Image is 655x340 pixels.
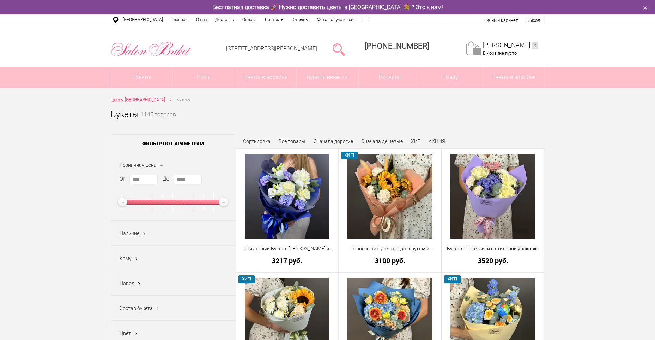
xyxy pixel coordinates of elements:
[176,97,191,102] span: Букеты
[120,175,125,183] label: От
[243,139,271,144] span: Сортировка
[361,139,403,144] a: Сначала дешевые
[420,67,482,88] span: Кому
[120,162,157,168] span: Розничная цена
[261,14,289,25] a: Контакты
[167,14,192,25] a: Главная
[241,245,334,253] a: Шикарный Букет с [PERSON_NAME] и [PERSON_NAME]
[120,305,153,311] span: Состав букета
[111,67,173,88] a: Букеты
[341,152,358,159] span: ХИТ!
[289,14,313,25] a: Отзывы
[483,67,544,88] a: Цветы в коробке
[527,18,540,23] a: Выход
[245,154,329,239] img: Шикарный Букет с Розами и Синими Диантусами
[111,135,236,152] span: Фильтр по параметрам
[120,231,139,236] span: Наличие
[313,14,358,25] a: Фото получателей
[111,108,139,121] h1: Букеты
[238,14,261,25] a: Оплата
[483,50,517,56] span: В корзине пусто
[343,257,437,264] a: 3100 руб.
[450,154,535,239] img: Букет с гортензией в стильной упаковке
[314,139,353,144] a: Сначала дорогие
[347,154,432,239] img: Солнечный букет с подсолнухом и диантусами
[444,275,461,283] span: ХИТ!
[173,67,235,88] a: Розы
[429,139,445,144] a: АКЦИЯ
[446,257,540,264] a: 3520 руб.
[343,245,437,253] a: Солнечный букет с подсолнухом и диантусами
[111,96,165,104] a: Цветы [GEOGRAPHIC_DATA]
[365,42,429,50] span: [PHONE_NUMBER]
[163,175,169,183] label: До
[120,330,131,336] span: Цвет
[532,42,538,49] ins: 0
[226,45,317,52] a: [STREET_ADDRESS][PERSON_NAME]
[238,275,255,283] span: ХИТ!
[235,67,297,88] a: Цветы в корзине
[211,14,238,25] a: Доставка
[279,139,305,144] a: Все товары
[411,139,420,144] a: ХИТ
[120,280,134,286] span: Повод
[111,40,192,58] img: Цветы Нижний Новгород
[483,41,538,49] a: [PERSON_NAME]
[119,14,167,25] a: [GEOGRAPHIC_DATA]
[241,257,334,264] a: 3217 руб.
[360,39,433,59] a: [PHONE_NUMBER]
[120,256,132,261] span: Кому
[483,18,518,23] a: Личный кабинет
[297,67,358,88] a: Букеты невесты
[192,14,211,25] a: О нас
[105,4,550,11] div: Бесплатная доставка 🚀 Нужно доставить цветы в [GEOGRAPHIC_DATA] 💐 ? Это к нам!
[141,112,176,129] small: 1145 товаров
[446,245,540,253] a: Букет с гортензией в стильной упаковке
[111,97,165,102] span: Цветы [GEOGRAPHIC_DATA]
[359,67,420,88] a: Подарки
